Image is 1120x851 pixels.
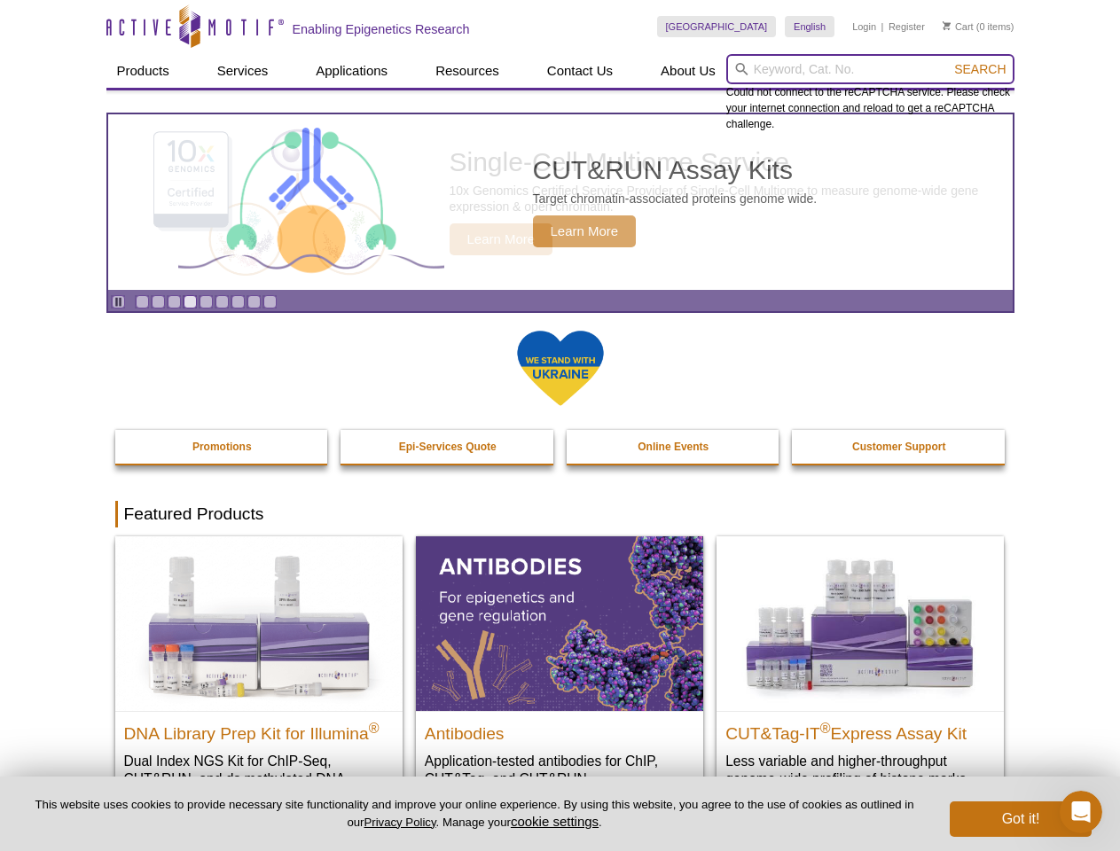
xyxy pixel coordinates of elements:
li: (0 items) [943,16,1014,37]
span: Learn More [533,215,637,247]
img: DNA Library Prep Kit for Illumina [115,536,403,710]
a: Customer Support [792,430,1006,464]
a: Go to slide 5 [200,295,213,308]
a: Go to slide 7 [231,295,245,308]
strong: Epi-Services Quote [399,441,497,453]
a: Go to slide 9 [263,295,277,308]
img: CUT&RUN Assay Kits [178,121,444,284]
a: Go to slide 4 [184,295,197,308]
h2: Antibodies [425,716,694,743]
img: CUT&Tag-IT® Express Assay Kit [717,536,1004,710]
a: Contact Us [537,54,623,88]
p: Application-tested antibodies for ChIP, CUT&Tag, and CUT&RUN. [425,752,694,788]
a: Go to slide 2 [152,295,165,308]
img: We Stand With Ukraine [516,329,605,408]
img: All Antibodies [416,536,703,710]
a: Services [207,54,279,88]
a: Login [852,20,876,33]
button: Got it! [950,801,1092,837]
a: Go to slide 1 [136,295,149,308]
a: Register [889,20,925,33]
a: Promotions [115,430,330,464]
div: Could not connect to the reCAPTCHA service. Please check your internet connection and reload to g... [726,54,1014,132]
a: Online Events [567,430,781,464]
a: [GEOGRAPHIC_DATA] [657,16,777,37]
p: This website uses cookies to provide necessary site functionality and improve your online experie... [28,797,920,831]
article: CUT&RUN Assay Kits [108,114,1013,290]
p: Less variable and higher-throughput genome-wide profiling of histone marks​. [725,752,995,788]
input: Keyword, Cat. No. [726,54,1014,84]
a: Resources [425,54,510,88]
a: CUT&Tag-IT® Express Assay Kit CUT&Tag-IT®Express Assay Kit Less variable and higher-throughput ge... [717,536,1004,805]
h2: CUT&Tag-IT Express Assay Kit [725,716,995,743]
p: Dual Index NGS Kit for ChIP-Seq, CUT&RUN, and ds methylated DNA assays. [124,752,394,806]
a: Epi-Services Quote [341,430,555,464]
img: Your Cart [943,21,951,30]
button: Search [949,61,1011,77]
h2: Enabling Epigenetics Research [293,21,470,37]
strong: Online Events [638,441,709,453]
iframe: Intercom live chat [1060,791,1102,833]
span: Search [954,62,1006,76]
h2: DNA Library Prep Kit for Illumina [124,716,394,743]
h2: CUT&RUN Assay Kits [533,157,818,183]
button: cookie settings [511,814,599,829]
a: Privacy Policy [364,816,435,829]
a: All Antibodies Antibodies Application-tested antibodies for ChIP, CUT&Tag, and CUT&RUN. [416,536,703,805]
h2: Featured Products [115,501,1006,527]
a: DNA Library Prep Kit for Illumina DNA Library Prep Kit for Illumina® Dual Index NGS Kit for ChIP-... [115,536,403,823]
a: About Us [650,54,726,88]
a: Go to slide 8 [247,295,261,308]
li: | [881,16,884,37]
sup: ® [820,720,831,735]
a: Applications [305,54,398,88]
a: Go to slide 3 [168,295,181,308]
a: Cart [943,20,974,33]
strong: Promotions [192,441,252,453]
a: Products [106,54,180,88]
strong: Customer Support [852,441,945,453]
p: Target chromatin-associated proteins genome wide. [533,191,818,207]
a: CUT&RUN Assay Kits CUT&RUN Assay Kits Target chromatin-associated proteins genome wide. Learn More [108,114,1013,290]
a: Go to slide 6 [215,295,229,308]
sup: ® [369,720,380,735]
a: Toggle autoplay [112,295,125,308]
a: English [785,16,834,37]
